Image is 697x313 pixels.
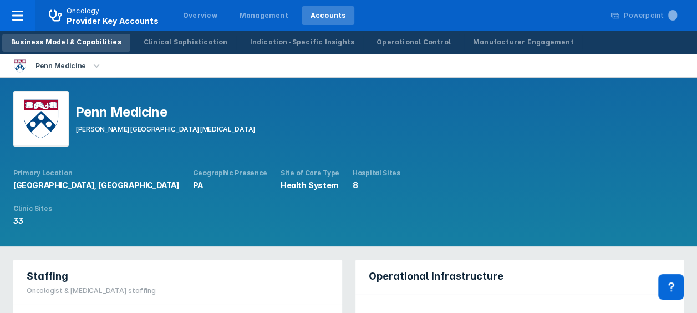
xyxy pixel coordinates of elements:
[11,37,121,47] div: Business Model & Capabilities
[464,34,583,52] a: Manufacturer Engagement
[240,11,288,21] div: Management
[311,11,346,21] div: Accounts
[241,34,363,52] a: Indication-Specific Insights
[75,105,256,119] div: Penn Medicine
[183,11,217,21] div: Overview
[144,37,228,47] div: Clinical Sophistication
[27,270,68,283] span: Staffing
[473,37,574,47] div: Manufacturer Engagement
[368,34,460,52] a: Operational Control
[13,59,27,73] img: university-of-pennsylvania
[13,169,180,178] div: Primary Location
[27,286,156,296] div: Oncologist & [MEDICAL_DATA] staffing
[353,169,400,178] div: Hospital Sites
[369,270,503,283] span: Operational Infrastructure
[624,11,677,21] div: Powerpoint
[135,34,237,52] a: Clinical Sophistication
[353,180,400,191] div: 8
[67,16,159,26] span: Provider Key Accounts
[13,215,52,226] div: 33
[13,91,69,147] img: university-of-pennsylvania
[193,180,267,191] div: PA
[174,6,226,25] a: Overview
[75,124,256,135] div: [PERSON_NAME][GEOGRAPHIC_DATA][MEDICAL_DATA]
[13,180,180,191] div: [GEOGRAPHIC_DATA], [GEOGRAPHIC_DATA]
[67,6,100,16] p: Oncology
[2,34,130,52] a: Business Model & Capabilities
[377,37,451,47] div: Operational Control
[302,6,355,25] a: Accounts
[13,204,52,213] div: Clinic Sites
[193,169,267,178] div: Geographic Presence
[231,6,297,25] a: Management
[658,274,684,300] div: Contact Support
[281,169,339,178] div: Site of Care Type
[281,180,339,191] div: Health System
[31,58,90,74] div: Penn Medicine
[250,37,354,47] div: Indication-Specific Insights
